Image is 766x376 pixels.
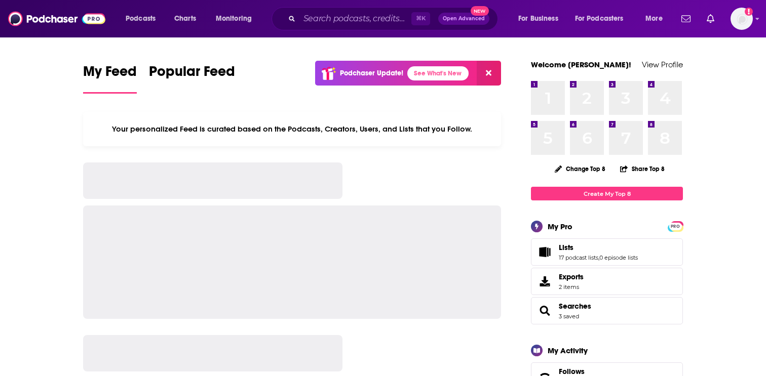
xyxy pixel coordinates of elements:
span: Open Advanced [443,16,485,21]
a: Show notifications dropdown [677,10,695,27]
span: My Feed [83,63,137,86]
a: 0 episode lists [599,254,638,261]
a: Popular Feed [149,63,235,94]
a: See What's New [407,66,469,80]
div: Search podcasts, credits, & more... [281,7,508,30]
a: 3 saved [559,313,579,320]
span: Popular Feed [149,63,235,86]
a: Show notifications dropdown [703,10,718,27]
div: My Pro [548,222,572,231]
span: Follows [559,367,585,376]
input: Search podcasts, credits, & more... [299,11,411,27]
button: open menu [119,11,169,27]
a: 17 podcast lists [559,254,598,261]
a: Welcome [PERSON_NAME]! [531,60,631,69]
span: Searches [531,297,683,324]
span: Monitoring [216,12,252,26]
span: Logged in as EllaRoseMurphy [731,8,753,30]
a: View Profile [642,60,683,69]
div: Your personalized Feed is curated based on the Podcasts, Creators, Users, and Lists that you Follow. [83,112,501,146]
span: , [598,254,599,261]
span: Lists [531,238,683,266]
a: Searches [534,304,555,318]
span: Exports [559,272,584,281]
span: Exports [534,274,555,288]
button: Change Top 8 [549,162,611,175]
button: open menu [638,11,675,27]
span: More [645,12,663,26]
a: PRO [669,222,681,230]
a: Create My Top 8 [531,187,683,200]
span: For Podcasters [575,12,624,26]
a: Lists [534,245,555,259]
button: Share Top 8 [620,159,665,179]
a: Lists [559,243,638,252]
span: Charts [174,12,196,26]
span: For Business [518,12,558,26]
a: Exports [531,268,683,295]
img: Podchaser - Follow, Share and Rate Podcasts [8,9,105,28]
a: Searches [559,302,591,311]
span: ⌘ K [411,12,430,25]
button: open menu [568,11,638,27]
button: Show profile menu [731,8,753,30]
a: Charts [168,11,202,27]
span: 2 items [559,283,584,290]
span: Podcasts [126,12,156,26]
span: Lists [559,243,573,252]
button: open menu [511,11,571,27]
p: Podchaser Update! [340,69,403,77]
a: Follows [559,367,652,376]
button: Open AdvancedNew [438,13,489,25]
button: open menu [209,11,265,27]
div: My Activity [548,346,588,355]
svg: Email not verified [745,8,753,16]
span: New [471,6,489,16]
img: User Profile [731,8,753,30]
a: My Feed [83,63,137,94]
span: PRO [669,223,681,230]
